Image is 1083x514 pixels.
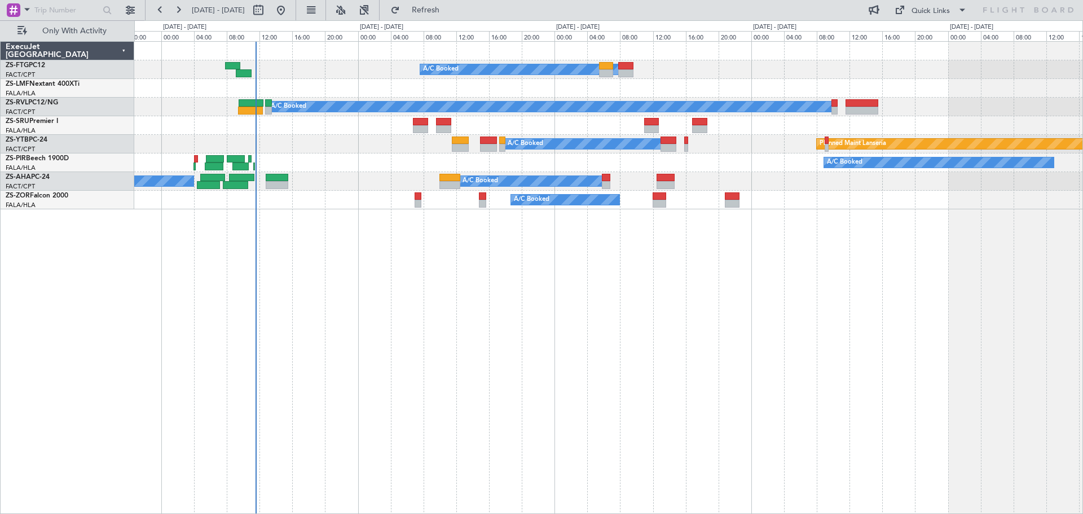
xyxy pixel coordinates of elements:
[827,154,862,171] div: A/C Booked
[29,27,119,35] span: Only With Activity
[6,81,80,87] a: ZS-LMFNextant 400XTi
[402,6,450,14] span: Refresh
[161,31,194,41] div: 00:00
[6,192,30,199] span: ZS-ZOR
[391,31,424,41] div: 04:00
[817,31,849,41] div: 08:00
[6,89,36,98] a: FALA/HLA
[620,31,653,41] div: 08:00
[849,31,882,41] div: 12:00
[271,98,306,115] div: A/C Booked
[1046,31,1079,41] div: 12:00
[489,31,522,41] div: 16:00
[1014,31,1046,41] div: 08:00
[6,192,68,199] a: ZS-ZORFalcon 2000
[753,23,796,32] div: [DATE] - [DATE]
[6,118,58,125] a: ZS-SRUPremier I
[292,31,325,41] div: 16:00
[424,31,456,41] div: 08:00
[163,23,206,32] div: [DATE] - [DATE]
[325,31,358,41] div: 20:00
[522,31,554,41] div: 20:00
[12,22,122,40] button: Only With Activity
[556,23,600,32] div: [DATE] - [DATE]
[6,155,69,162] a: ZS-PIRBeech 1900D
[423,61,459,78] div: A/C Booked
[915,31,948,41] div: 20:00
[784,31,817,41] div: 04:00
[6,155,26,162] span: ZS-PIR
[227,31,259,41] div: 08:00
[653,31,686,41] div: 12:00
[6,164,36,172] a: FALA/HLA
[6,62,29,69] span: ZS-FTG
[6,81,29,87] span: ZS-LMF
[686,31,719,41] div: 16:00
[360,23,403,32] div: [DATE] - [DATE]
[587,31,620,41] div: 04:00
[554,31,587,41] div: 00:00
[514,191,549,208] div: A/C Booked
[6,71,35,79] a: FACT/CPT
[194,31,227,41] div: 04:00
[358,31,391,41] div: 00:00
[6,174,31,181] span: ZS-AHA
[508,135,543,152] div: A/C Booked
[259,31,292,41] div: 12:00
[981,31,1014,41] div: 04:00
[889,1,972,19] button: Quick Links
[129,31,161,41] div: 20:00
[6,145,35,153] a: FACT/CPT
[456,31,489,41] div: 12:00
[6,108,35,116] a: FACT/CPT
[6,137,47,143] a: ZS-YTBPC-24
[948,31,981,41] div: 00:00
[6,174,50,181] a: ZS-AHAPC-24
[912,6,950,17] div: Quick Links
[6,99,58,106] a: ZS-RVLPC12/NG
[751,31,784,41] div: 00:00
[6,62,45,69] a: ZS-FTGPC12
[6,99,28,106] span: ZS-RVL
[6,201,36,209] a: FALA/HLA
[6,137,29,143] span: ZS-YTB
[6,126,36,135] a: FALA/HLA
[820,135,886,152] div: Planned Maint Lanseria
[719,31,751,41] div: 20:00
[34,2,99,19] input: Trip Number
[192,5,245,15] span: [DATE] - [DATE]
[463,173,498,190] div: A/C Booked
[385,1,453,19] button: Refresh
[6,118,29,125] span: ZS-SRU
[882,31,915,41] div: 16:00
[6,182,35,191] a: FACT/CPT
[950,23,993,32] div: [DATE] - [DATE]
